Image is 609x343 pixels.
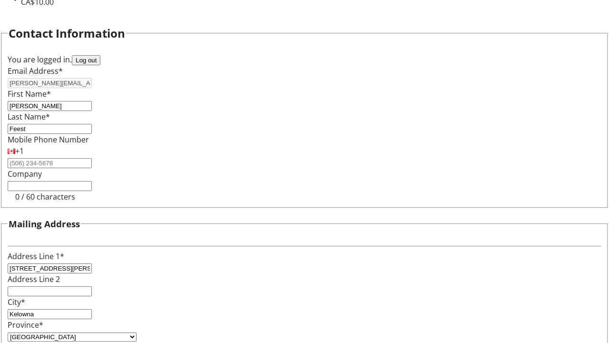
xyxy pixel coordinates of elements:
[8,320,43,330] label: Province*
[8,251,64,262] label: Address Line 1*
[8,111,50,122] label: Last Name*
[8,89,51,99] label: First Name*
[8,263,92,273] input: Address
[8,169,42,179] label: Company
[9,25,125,42] h2: Contact Information
[8,66,63,76] label: Email Address*
[15,192,75,202] tr-character-limit: 0 / 60 characters
[8,54,601,65] div: You are logged in.
[9,217,80,231] h3: Mailing Address
[8,134,89,145] label: Mobile Phone Number
[8,158,92,168] input: (506) 234-5678
[8,297,25,307] label: City*
[8,309,92,319] input: City
[72,55,100,65] button: Log out
[8,274,60,284] label: Address Line 2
